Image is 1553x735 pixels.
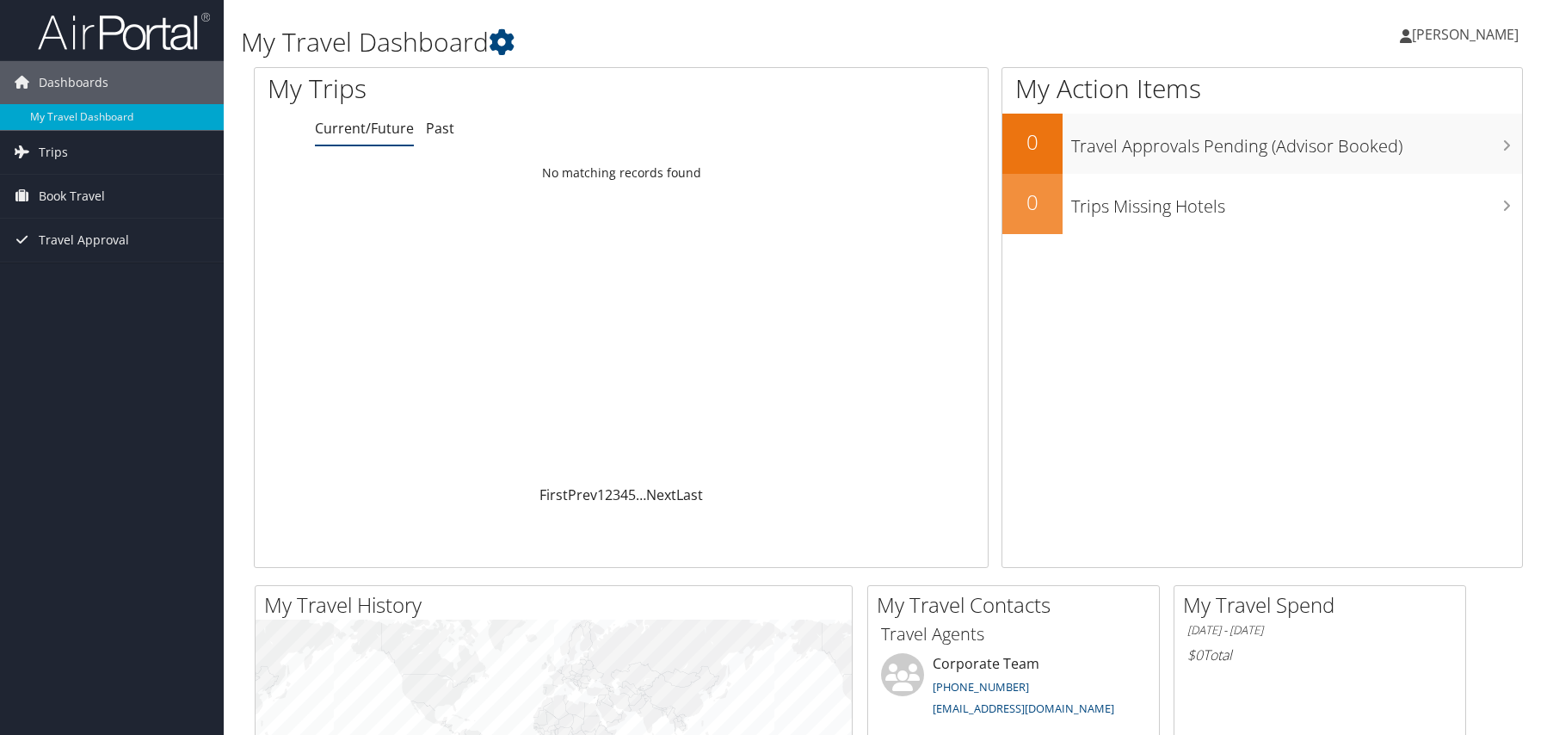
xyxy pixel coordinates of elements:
a: 4 [620,485,628,504]
span: Travel Approval [39,219,129,262]
a: Past [426,119,454,138]
a: 0Travel Approvals Pending (Advisor Booked) [1002,114,1522,174]
h2: 0 [1002,188,1063,217]
h2: My Travel History [264,590,852,620]
a: Next [646,485,676,504]
h3: Trips Missing Hotels [1071,186,1522,219]
a: [PERSON_NAME] [1400,9,1536,60]
h3: Travel Approvals Pending (Advisor Booked) [1071,126,1522,158]
h6: Total [1187,645,1452,664]
h3: Travel Agents [881,622,1146,646]
a: 3 [613,485,620,504]
a: First [539,485,568,504]
a: [EMAIL_ADDRESS][DOMAIN_NAME] [933,701,1114,716]
a: Prev [568,485,597,504]
h1: My Travel Dashboard [241,24,1104,60]
a: 0Trips Missing Hotels [1002,174,1522,234]
a: 2 [605,485,613,504]
h2: My Travel Spend [1183,590,1465,620]
td: No matching records found [255,157,988,188]
span: … [636,485,646,504]
span: [PERSON_NAME] [1412,25,1519,44]
a: Last [676,485,703,504]
h1: My Trips [268,71,669,107]
a: 5 [628,485,636,504]
span: Dashboards [39,61,108,104]
li: Corporate Team [872,653,1155,724]
img: airportal-logo.png [38,11,210,52]
h2: My Travel Contacts [877,590,1159,620]
h6: [DATE] - [DATE] [1187,622,1452,639]
a: 1 [597,485,605,504]
h2: 0 [1002,127,1063,157]
a: [PHONE_NUMBER] [933,679,1029,695]
a: Current/Future [315,119,414,138]
span: Book Travel [39,175,105,218]
span: Trips [39,131,68,174]
span: $0 [1187,645,1203,664]
h1: My Action Items [1002,71,1522,107]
